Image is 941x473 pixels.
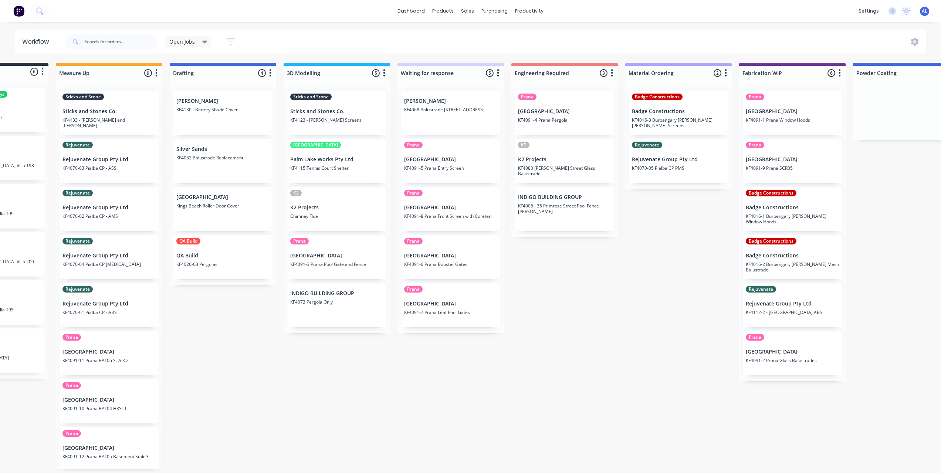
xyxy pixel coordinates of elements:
p: KF4091-12 Prana BAL05 Basement Stair 3 [62,454,156,459]
div: Prana[GEOGRAPHIC_DATA]KF4091-8 Prana Front Screen with Coreten [401,187,500,231]
p: KF4068 Balustrade [STREET_ADDRESS] [404,107,497,112]
p: KF4133 - [PERSON_NAME] and [PERSON_NAME] [62,117,156,128]
p: QA Build [176,253,270,259]
p: KF4112-2 - [GEOGRAPHIC_DATA] ABS [746,310,839,315]
p: Rejuvenate Group Pty Ltd [62,156,156,163]
p: KF4091-11 Prana BAL06 STAIR 2 [62,358,156,363]
p: [GEOGRAPHIC_DATA] [746,156,839,163]
div: Prana [518,94,536,100]
div: Prana [404,190,423,196]
div: Prana [746,94,764,100]
div: Rejuvenate [746,286,776,293]
div: settings [855,6,883,17]
div: Sticks and StoneSticks and Stones Co.KF4133 - [PERSON_NAME] and [PERSON_NAME] [60,91,159,135]
div: Badge Constructions [632,94,683,100]
div: INDIGO BUILDING GROUPKF4073 Pergola Only [287,283,386,327]
p: KF4026-03 Pergolas [176,261,270,267]
div: Sticks and StoneSticks and Stones Co.KF4123 - [PERSON_NAME] Screens [287,91,386,135]
p: [PERSON_NAME] [404,98,497,104]
div: Prana[GEOGRAPHIC_DATA]KF4091-12 Prana BAL05 Basement Stair 3 [60,427,159,472]
p: K2 Projects [518,156,611,163]
div: Badge Constructions [746,190,796,196]
a: dashboard [394,6,429,17]
div: [PERSON_NAME]KF4068 Balustrade [STREET_ADDRESS] [401,91,500,135]
div: Prana [62,334,81,341]
div: [GEOGRAPHIC_DATA] [290,142,341,148]
div: Sticks and Stone [62,94,104,100]
div: Prana [746,334,764,341]
p: KF4091-10 Prana BAL04 HRST1 [62,406,156,411]
p: KF4091-9 Prana SCR05 [746,165,839,171]
div: RejuvenateRejuvenate Group Pty LtdKF4070-02 Pialba CP - AMS [60,187,159,231]
p: KF4123 - [PERSON_NAME] Screens [290,117,383,123]
div: [GEOGRAPHIC_DATA]Kings Beach Roller Door Cover [173,187,273,231]
div: purchasing [478,6,511,17]
div: Sticks and Stone [290,94,332,100]
div: K2K2 ProjectsChimney Flue [287,187,386,231]
div: Prana[GEOGRAPHIC_DATA]KF4091-2 Prana Glass Balustrades [743,331,842,375]
div: sales [457,6,478,17]
p: [GEOGRAPHIC_DATA] [404,205,497,211]
div: Rejuvenate [62,190,93,196]
p: KF4091-3 Prana Pool Gate and Fence [290,261,383,267]
div: products [429,6,457,17]
div: RejuvenateRejuvenate Group Pty LtdKF4070-03 Pialba CP - ASS [60,139,159,183]
p: [GEOGRAPHIC_DATA] [62,397,156,403]
div: Prana[GEOGRAPHIC_DATA]KF4091-9 Prana SCR05 [743,139,842,183]
p: Sticks and Stones Co. [62,108,156,115]
input: Search for orders... [84,34,158,49]
p: Kings Beach Roller Door Cover [176,203,270,209]
div: RejuvenateRejuvenate Group Pty LtdKF4070-04 Pialba CP [MEDICAL_DATA] [60,235,159,279]
div: [PERSON_NAME]KF4130 - Battery Shade Cover [173,91,273,135]
span: AL [922,8,927,14]
p: [PERSON_NAME] [176,98,270,104]
p: [GEOGRAPHIC_DATA] [62,445,156,451]
p: Sticks and Stones Co. [290,108,383,115]
p: INDIGO BUILDING GROUP [518,194,611,200]
div: K2 [290,190,302,196]
div: Prana[GEOGRAPHIC_DATA]KF4091-6 Prana Booster Gates [401,235,500,279]
div: Badge ConstructionsBadge ConstructionsKF4016-2 Burpengary [PERSON_NAME] Mesh Balustrade [743,235,842,279]
p: KF4091-7 Prana Leaf Pool Gates [404,310,497,315]
p: Badge Constructions [632,108,725,115]
p: KF4016-3 Burpengary [PERSON_NAME] [PERSON_NAME] Screens [632,117,725,128]
div: Rejuvenate [62,286,93,293]
span: Open Jobs [169,38,195,45]
p: Rejuvenate Group Pty Ltd [62,253,156,259]
p: KF4070-03 Pialba CP - ASS [62,165,156,171]
div: Prana[GEOGRAPHIC_DATA]KF4091-3 Prana Pool Gate and Fence [287,235,386,279]
div: RejuvenateRejuvenate Group Pty LtdKF4070-01 Pialba CP - ABS [60,283,159,327]
p: [GEOGRAPHIC_DATA] [404,253,497,259]
p: KF4080 [PERSON_NAME] Street Glass Balustrade [518,165,611,176]
p: [GEOGRAPHIC_DATA] [62,349,156,355]
p: Silver Sands [176,146,270,152]
p: Chimney Flue [290,213,383,219]
p: [GEOGRAPHIC_DATA] [746,108,839,115]
p: Rejuvenate Group Pty Ltd [62,205,156,211]
div: QA Build [176,238,200,244]
p: [GEOGRAPHIC_DATA] [290,253,383,259]
div: INDIGO BUILDING GROUPKF4006 - 35 Primrose Street Pool Fence [PERSON_NAME] [515,187,614,231]
div: RejuvenateRejuvenate Group Pty LtdKF4070-05 Pialba CP PMS [629,139,728,183]
div: Silver SandsKF4032 Balustrade Replacement [173,139,273,183]
p: Rejuvenate Group Pty Ltd [746,301,839,307]
div: Prana [404,142,423,148]
p: KF4016-1 Burpengary [PERSON_NAME] Window Hoods [746,213,839,224]
div: RejuvenateRejuvenate Group Pty LtdKF4112-2 - [GEOGRAPHIC_DATA] ABS [743,283,842,327]
p: KF4091-4 Prana Pergola [518,117,611,123]
p: KF4006 - 35 Primrose Street Pool Fence [PERSON_NAME] [518,203,611,214]
div: Rejuvenate [62,142,93,148]
p: KF4130 - Battery Shade Cover [176,107,270,112]
div: Prana [404,238,423,244]
div: Badge Constructions [746,238,796,244]
p: Rejuvenate Group Pty Ltd [632,156,725,163]
p: KF4073 Pergola Only [290,299,383,305]
p: KF4091-8 Prana Front Screen with Coreten [404,213,497,219]
p: KF4070-01 Pialba CP - ABS [62,310,156,315]
p: Badge Constructions [746,253,839,259]
p: [GEOGRAPHIC_DATA] [176,194,270,200]
p: KF4115 Tennis Court Shelter [290,165,383,171]
p: KF4091-5 Prana Entry Screen [404,165,497,171]
p: [GEOGRAPHIC_DATA] [518,108,611,115]
img: Factory [13,6,24,17]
